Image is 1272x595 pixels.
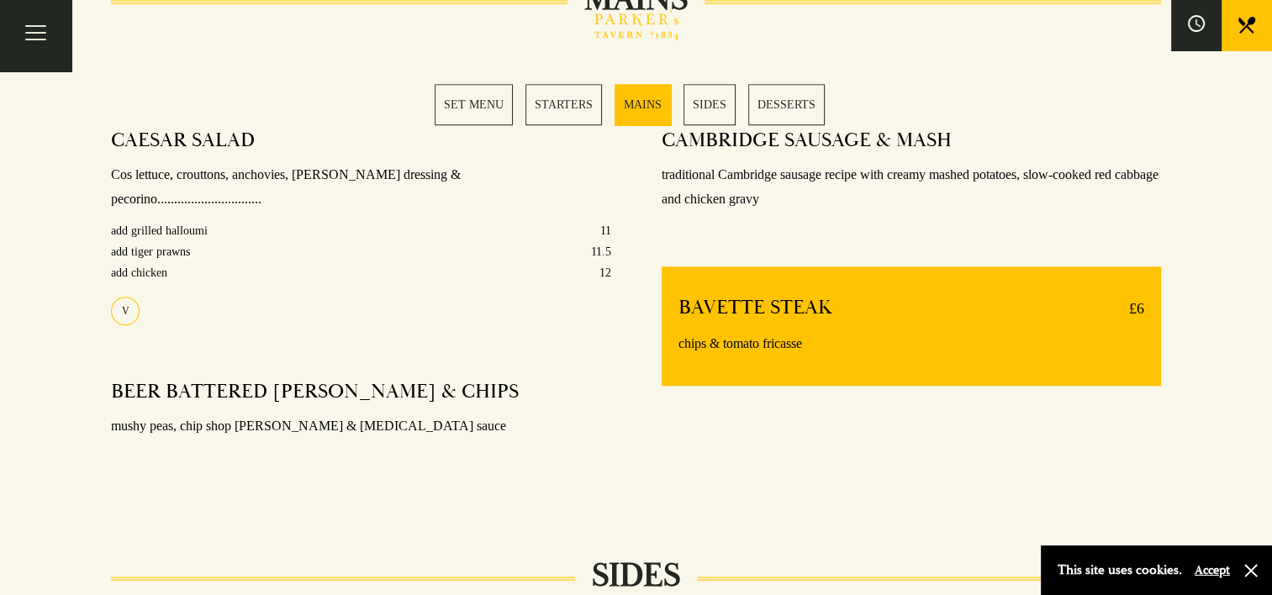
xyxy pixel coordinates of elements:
[615,84,671,125] a: 3 / 5
[111,220,208,241] p: add grilled halloumi
[1243,562,1259,579] button: Close and accept
[1058,558,1182,582] p: This site uses cookies.
[1112,295,1144,322] p: £6
[435,84,513,125] a: 1 / 5
[678,332,1144,356] p: chips & tomato fricasse
[600,220,611,241] p: 11
[748,84,825,125] a: 5 / 5
[111,297,140,325] div: V
[111,163,610,212] p: Cos lettuce, crouttons, anchovies, [PERSON_NAME] dressing & pecorino...............................
[684,84,736,125] a: 4 / 5
[111,414,610,439] p: mushy peas, chip shop [PERSON_NAME] & [MEDICAL_DATA] sauce
[599,262,611,283] p: 12
[591,241,611,262] p: 11.5
[111,241,190,262] p: add tiger prawns
[1195,562,1230,578] button: Accept
[525,84,602,125] a: 2 / 5
[678,295,832,322] h4: BAVETTE STEAK
[111,379,519,404] h4: BEER BATTERED [PERSON_NAME] & CHIPS
[111,262,167,283] p: add chicken
[662,163,1161,212] p: traditional Cambridge sausage recipe with creamy mashed potatoes, slow-cooked red cabbage and chi...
